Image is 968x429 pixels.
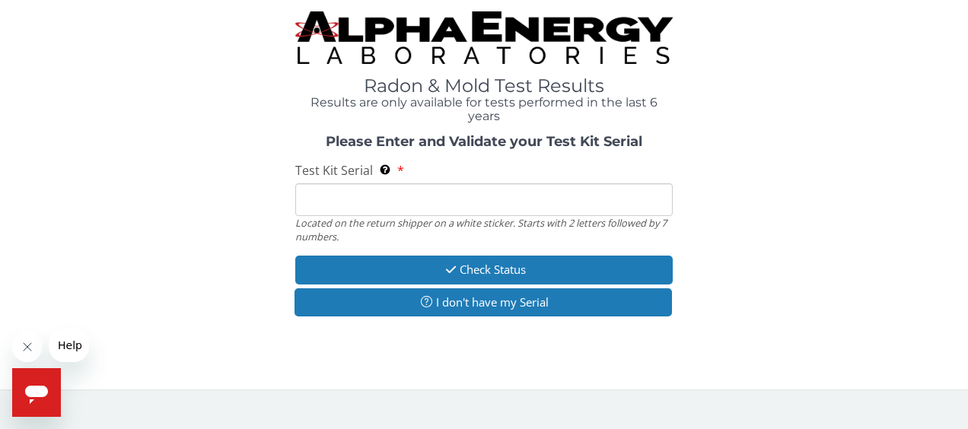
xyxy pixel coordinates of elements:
div: Located on the return shipper on a white sticker. Starts with 2 letters followed by 7 numbers. [295,216,673,244]
img: TightCrop.jpg [295,11,673,64]
iframe: Close message [12,332,43,362]
iframe: Button to launch messaging window [12,368,61,417]
button: Check Status [295,256,673,284]
h4: Results are only available for tests performed in the last 6 years [295,96,673,122]
iframe: Message from company [49,329,89,362]
h1: Radon & Mold Test Results [295,76,673,96]
span: Test Kit Serial [295,162,373,179]
strong: Please Enter and Validate your Test Kit Serial [326,133,642,150]
button: I don't have my Serial [295,288,673,316]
